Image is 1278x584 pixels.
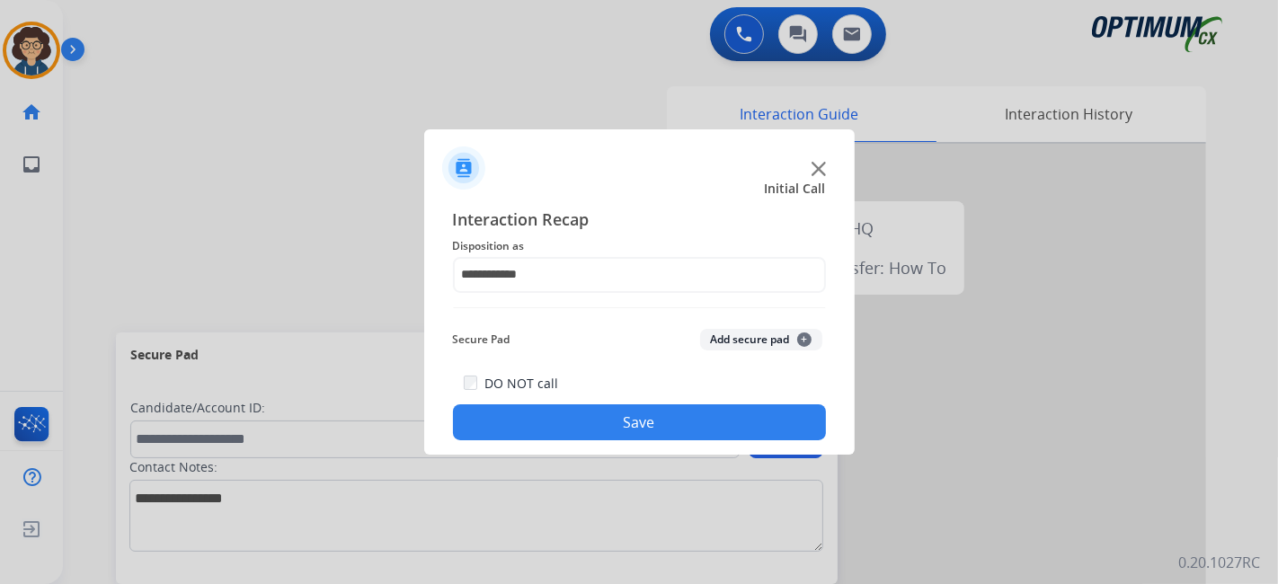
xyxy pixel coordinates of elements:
[453,307,826,308] img: contact-recap-line.svg
[453,207,826,235] span: Interaction Recap
[453,235,826,257] span: Disposition as
[1178,552,1260,573] p: 0.20.1027RC
[453,404,826,440] button: Save
[453,329,510,350] span: Secure Pad
[442,146,485,190] img: contactIcon
[797,332,812,347] span: +
[484,375,558,393] label: DO NOT call
[700,329,822,350] button: Add secure pad+
[765,180,826,198] span: Initial Call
